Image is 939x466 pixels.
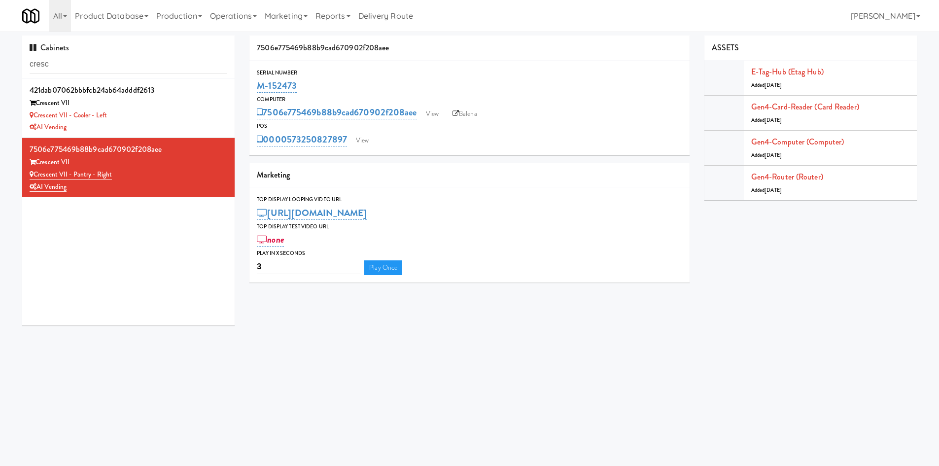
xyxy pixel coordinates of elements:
[30,110,107,120] a: Crescent VII - Cooler - Left
[751,151,782,159] span: Added
[22,79,235,138] li: 421dab07062bbbfcb24ab64adddf2613Crescent VII Crescent VII - Cooler - LeftAI Vending
[22,138,235,197] li: 7506e775469b88b9cad670902f208aeeCrescent VII Crescent VII - Pantry - RightAI Vending
[448,107,482,121] a: Balena
[421,107,444,121] a: View
[351,133,374,148] a: View
[30,97,227,109] div: Crescent VII
[22,7,39,25] img: Micromart
[30,122,67,132] a: AI Vending
[257,249,682,258] div: Play in X seconds
[249,36,690,61] div: 7506e775469b88b9cad670902f208aee
[257,233,284,247] a: none
[257,121,682,131] div: POS
[257,195,682,205] div: Top Display Looping Video Url
[30,142,227,157] div: 7506e775469b88b9cad670902f208aee
[30,182,67,192] a: AI Vending
[30,42,69,53] span: Cabinets
[751,186,782,194] span: Added
[765,186,782,194] span: [DATE]
[765,151,782,159] span: [DATE]
[257,222,682,232] div: Top Display Test Video Url
[30,55,227,73] input: Search cabinets
[751,171,823,182] a: Gen4-router (Router)
[30,170,112,179] a: Crescent VII - Pantry - Right
[364,260,402,275] a: Play Once
[257,68,682,78] div: Serial Number
[765,116,782,124] span: [DATE]
[751,116,782,124] span: Added
[712,42,739,53] span: ASSETS
[751,66,824,77] a: E-tag-hub (Etag Hub)
[257,169,290,180] span: Marketing
[257,95,682,105] div: Computer
[257,106,417,119] a: 7506e775469b88b9cad670902f208aee
[257,79,297,93] a: M-152473
[257,133,347,146] a: 0000573250827897
[751,81,782,89] span: Added
[30,156,227,169] div: Crescent VII
[30,83,227,98] div: 421dab07062bbbfcb24ab64adddf2613
[751,136,844,147] a: Gen4-computer (Computer)
[751,101,859,112] a: Gen4-card-reader (Card Reader)
[765,81,782,89] span: [DATE]
[257,206,367,220] a: [URL][DOMAIN_NAME]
